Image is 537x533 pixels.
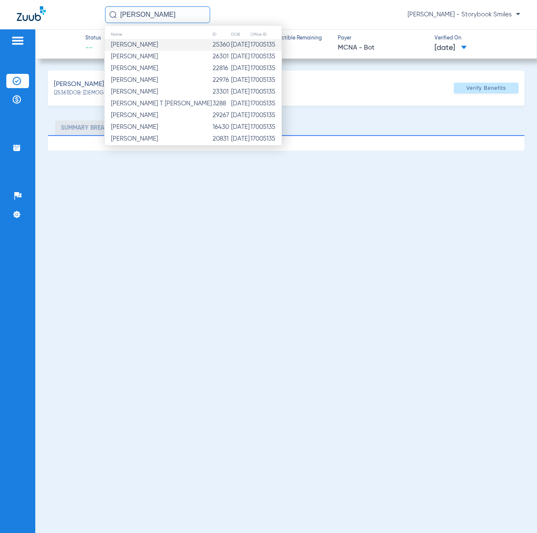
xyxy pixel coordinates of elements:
td: [DATE] [231,145,250,157]
span: Verified On [434,35,524,42]
li: Summary Breakdown [55,120,132,135]
span: Payer [338,35,427,42]
td: [DATE] [231,63,250,74]
td: [DATE] [231,121,250,133]
iframe: Chat Widget [495,493,537,533]
span: Verify Benefits [466,85,506,91]
td: 17005135 [250,63,282,74]
span: [PERSON_NAME] [111,136,158,142]
td: 20831 [212,133,231,145]
img: hamburger-icon [11,36,24,46]
td: [DATE] [231,74,250,86]
span: [PERSON_NAME] [111,112,158,118]
td: 17005135 [250,133,282,145]
td: 26301 [212,51,231,63]
span: (25361) DOB: [DEMOGRAPHIC_DATA] [54,90,139,97]
td: [DATE] [231,110,250,121]
span: -- [85,43,101,53]
img: Zuub Logo [17,6,46,21]
td: 17005135 [250,145,282,157]
th: DOB [231,30,250,39]
span: [PERSON_NAME] [111,53,158,60]
img: Search Icon [109,11,117,18]
span: [PERSON_NAME] [54,79,104,90]
span: [PERSON_NAME] T [PERSON_NAME] [111,100,212,107]
span: [PERSON_NAME] - Storybook Smiles [408,10,520,19]
td: 17005135 [250,51,282,63]
td: [DATE] [231,86,250,98]
td: [DATE] [231,133,250,145]
span: Deductible Remaining [268,35,322,42]
button: Verify Benefits [454,83,519,94]
td: [DATE] [231,51,250,63]
td: 23301 [212,86,231,98]
td: 17005135 [250,39,282,51]
span: MCNA - Bot [338,43,427,53]
th: ID [212,30,231,39]
td: 22816 [212,63,231,74]
span: [PERSON_NAME] [111,65,158,71]
td: 23122 [212,145,231,157]
td: 16430 [212,121,231,133]
span: [PERSON_NAME] [111,42,158,48]
input: Search for patients [105,6,210,23]
td: 25360 [212,39,231,51]
th: Office ID [250,30,282,39]
td: 29267 [212,110,231,121]
td: 17005135 [250,74,282,86]
td: [DATE] [231,39,250,51]
span: [PERSON_NAME] [111,124,158,130]
th: Name [105,30,212,39]
td: 3288 [212,98,231,110]
span: Status [85,35,101,42]
span: [PERSON_NAME] [111,77,158,83]
td: 22976 [212,74,231,86]
td: 17005135 [250,86,282,98]
td: 17005135 [250,110,282,121]
span: [PERSON_NAME] [111,89,158,95]
td: 17005135 [250,121,282,133]
td: 17005135 [250,98,282,110]
span: [DATE] [434,43,467,53]
td: [DATE] [231,98,250,110]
